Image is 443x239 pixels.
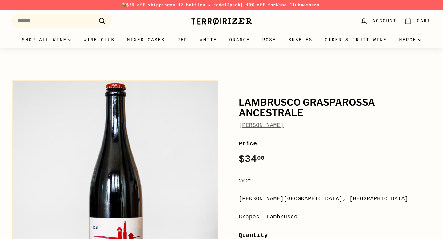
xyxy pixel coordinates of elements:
a: Bubbles [282,32,319,48]
div: 2021 [239,177,431,186]
a: White [194,32,223,48]
span: Cart [417,18,431,24]
a: Rosé [256,32,282,48]
span: $34 [239,154,265,165]
a: Cider & Fruit Wine [319,32,393,48]
a: Account [356,12,400,30]
h1: Lambrusco Grasparossa Ancestrale [239,97,431,118]
span: Account [373,18,397,24]
a: [PERSON_NAME] [239,122,284,128]
div: [PERSON_NAME][GEOGRAPHIC_DATA], [GEOGRAPHIC_DATA] [239,194,431,203]
summary: Shop all wine [16,32,78,48]
a: Cart [400,12,434,30]
a: Wine Club [276,3,301,8]
a: Mixed Cases [121,32,171,48]
div: Grapes: Lambrusco [239,213,431,221]
a: Orange [223,32,256,48]
sup: 00 [257,155,265,162]
span: $30 off shipping [126,3,170,8]
summary: Merch [393,32,427,48]
p: 📦 on 12 bottles - code | 10% off for members. [12,2,431,9]
label: Price [239,139,431,148]
a: Wine Club [78,32,121,48]
a: Red [171,32,194,48]
strong: 12pack [224,3,241,8]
